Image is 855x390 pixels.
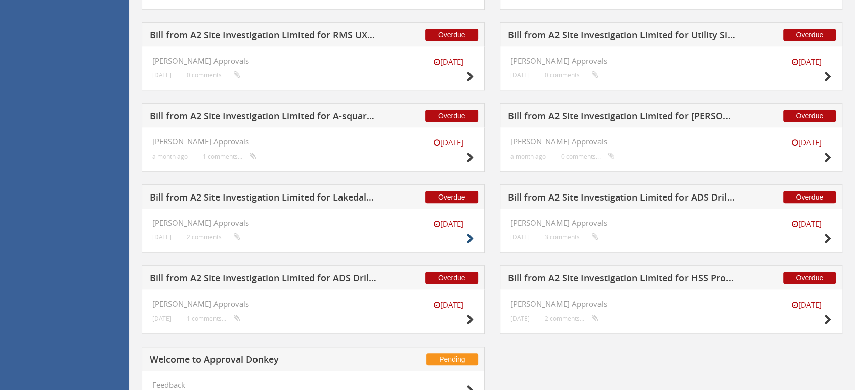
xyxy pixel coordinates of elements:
[203,153,256,160] small: 1 comments...
[508,192,737,205] h5: Bill from A2 Site Investigation Limited for ADS Drilling
[510,137,832,146] h4: [PERSON_NAME] Approvals
[425,272,478,284] span: Overdue
[561,153,615,160] small: 0 comments...
[783,272,836,284] span: Overdue
[510,300,832,308] h4: [PERSON_NAME] Approvals
[545,233,598,241] small: 3 comments...
[152,381,474,389] h4: Feedback
[425,191,478,203] span: Overdue
[510,153,546,160] small: a month ago
[152,137,474,146] h4: [PERSON_NAME] Approvals
[425,29,478,41] span: Overdue
[510,57,832,65] h4: [PERSON_NAME] Approvals
[508,273,737,286] h5: Bill from A2 Site Investigation Limited for HSS ProService Ltd
[150,30,378,43] h5: Bill from A2 Site Investigation Limited for RMS UXO Ltd
[510,71,530,79] small: [DATE]
[187,233,240,241] small: 2 comments...
[781,57,832,67] small: [DATE]
[783,29,836,41] span: Overdue
[423,57,474,67] small: [DATE]
[150,273,378,286] h5: Bill from A2 Site Investigation Limited for ADS Drilling
[781,137,832,148] small: [DATE]
[187,71,240,79] small: 0 comments...
[150,111,378,124] h5: Bill from A2 Site Investigation Limited for A-squared Studio Engineers
[150,355,378,367] h5: Welcome to Approval Donkey
[545,315,598,322] small: 2 comments...
[510,233,530,241] small: [DATE]
[152,153,188,160] small: a month ago
[152,300,474,308] h4: [PERSON_NAME] Approvals
[783,110,836,122] span: Overdue
[508,30,737,43] h5: Bill from A2 Site Investigation Limited for Utility Site Search
[150,192,378,205] h5: Bill from A2 Site Investigation Limited for Lakedale Hire
[423,300,474,310] small: [DATE]
[152,315,172,322] small: [DATE]
[423,219,474,229] small: [DATE]
[152,219,474,227] h4: [PERSON_NAME] Approvals
[426,353,478,365] span: Pending
[781,219,832,229] small: [DATE]
[510,315,530,322] small: [DATE]
[152,233,172,241] small: [DATE]
[510,219,832,227] h4: [PERSON_NAME] Approvals
[545,71,598,79] small: 0 comments...
[425,110,478,122] span: Overdue
[781,300,832,310] small: [DATE]
[423,137,474,148] small: [DATE]
[783,191,836,203] span: Overdue
[152,57,474,65] h4: [PERSON_NAME] Approvals
[152,71,172,79] small: [DATE]
[187,315,240,322] small: 1 comments...
[508,111,737,124] h5: Bill from A2 Site Investigation Limited for [PERSON_NAME] Drilling Ltd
